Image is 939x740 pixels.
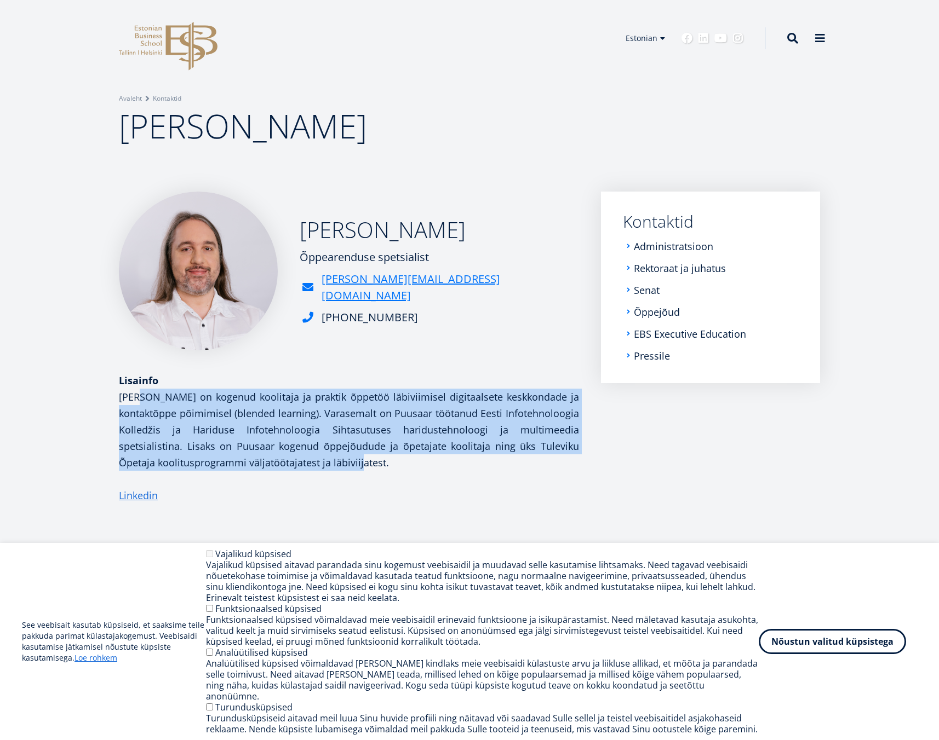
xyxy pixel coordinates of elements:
[215,701,293,713] label: Turundusküpsised
[682,33,692,44] a: Facebook
[634,328,746,339] a: EBS Executive Education
[119,93,142,104] a: Avaleht
[732,33,743,44] a: Instagram
[215,646,308,658] label: Analüütilised küpsised
[698,33,709,44] a: Linkedin
[215,548,291,560] label: Vajalikud küpsised
[75,652,117,663] a: Loe rohkem
[119,103,367,148] span: [PERSON_NAME]
[153,93,181,104] a: Kontaktid
[634,350,670,361] a: Pressile
[300,249,579,265] div: Õppearenduse spetsialist
[119,192,278,350] img: Marko
[119,487,158,504] a: Linkedin
[206,614,759,647] div: Funktsionaalsed küpsised võimaldavad meie veebisaidil erinevaid funktsioone ja isikupärastamist. ...
[119,389,579,471] p: [PERSON_NAME] on kogenud koolitaja ja praktik õppetöö läbiviimisel digitaalsete keskkondade ja ko...
[206,559,759,603] div: Vajalikud küpsised aitavad parandada sinu kogemust veebisaidil ja muudavad selle kasutamise lihts...
[634,307,680,317] a: Õppejõud
[215,603,322,615] label: Funktsionaalsed küpsised
[623,213,798,230] a: Kontaktid
[714,33,727,44] a: Youtube
[206,658,759,702] div: Analüütilised küpsised võimaldavad [PERSON_NAME] kindlaks meie veebisaidi külastuste arvu ja liik...
[634,241,713,252] a: Administratsioon
[322,271,579,304] a: [PERSON_NAME][EMAIL_ADDRESS][DOMAIN_NAME]
[322,309,418,326] div: [PHONE_NUMBER]
[759,629,906,654] button: Nõustun valitud küpsistega
[22,620,206,663] p: See veebisait kasutab küpsiseid, et saaksime teile pakkuda parimat külastajakogemust. Veebisaidi ...
[634,263,726,274] a: Rektoraat ja juhatus
[300,216,579,244] h2: [PERSON_NAME]
[206,713,759,735] div: Turundusküpsiseid aitavad meil luua Sinu huvide profiili ning näitavad või saadavad Sulle sellel ...
[119,372,579,389] div: Lisainfo
[634,285,660,296] a: Senat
